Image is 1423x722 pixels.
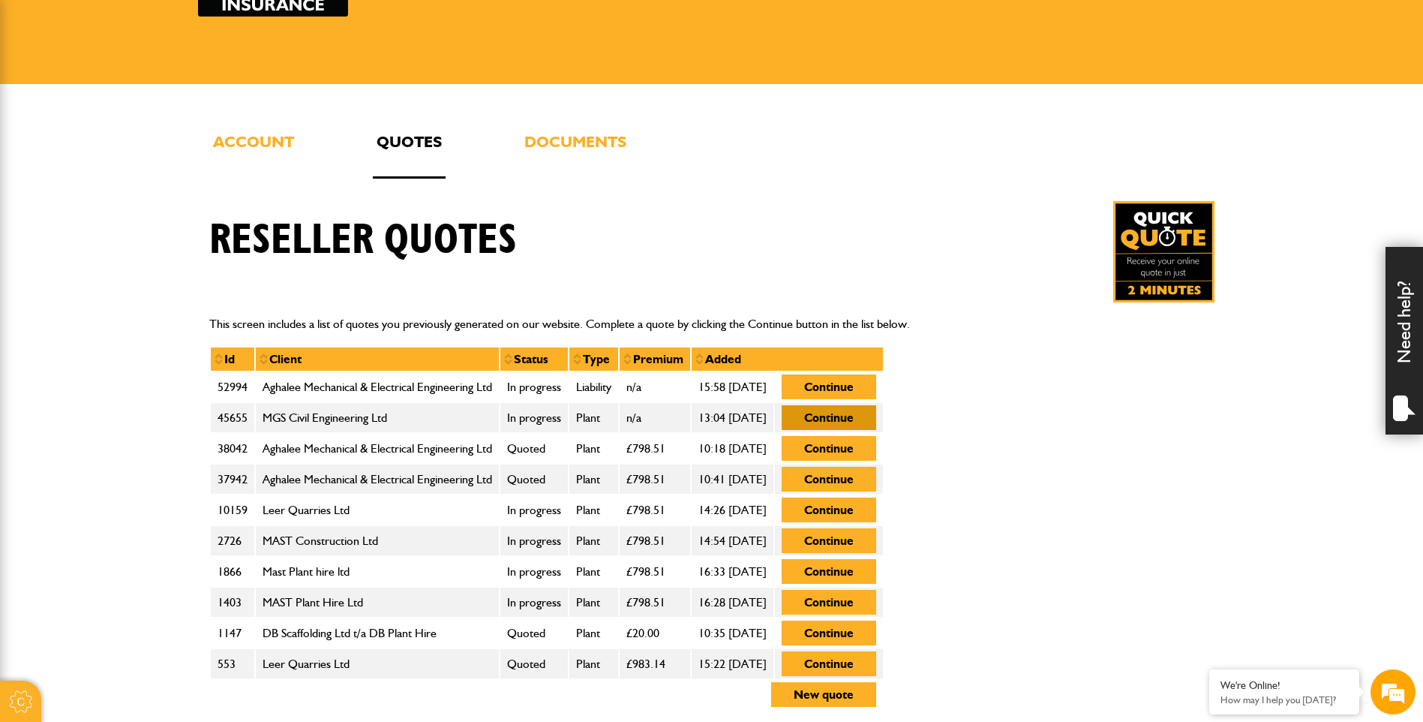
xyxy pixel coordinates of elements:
th: Added [691,347,884,372]
td: 2726 [210,525,255,556]
td: Aghalee Mechanical & Electrical Engineering Ltd [255,372,500,402]
button: New quote [771,682,876,707]
td: MAST Construction Ltd [255,525,500,556]
img: Quick Quote [1113,201,1214,302]
button: Continue [782,436,876,461]
td: £798.51 [619,464,691,495]
td: £798.51 [619,495,691,525]
button: Continue [782,528,876,553]
th: Status [500,347,569,372]
td: n/a [619,402,691,433]
button: Continue [782,375,876,399]
a: Get your insurance quote in just 2-minutes [1113,201,1214,302]
td: MGS Civil Engineering Ltd [255,402,500,433]
button: Continue [782,651,876,676]
td: In progress [500,495,569,525]
td: Leer Quarries Ltd [255,495,500,525]
p: How may I help you today? [1220,694,1348,705]
td: £798.51 [619,587,691,618]
td: In progress [500,372,569,402]
textarea: Type your message and hit 'Enter' [20,272,274,450]
td: MAST Plant Hire Ltd [255,587,500,618]
th: Client [255,347,500,372]
td: Quoted [500,618,569,648]
th: Type [569,347,619,372]
td: 52994 [210,372,255,402]
td: Aghalee Mechanical & Electrical Engineering Ltd [255,433,500,464]
td: 13:04 [DATE] [691,402,774,433]
td: In progress [500,402,569,433]
p: This screen includes a list of quotes you previously generated on our website. Complete a quote b... [209,314,1214,334]
th: Id [210,347,255,372]
td: 1147 [210,618,255,648]
td: Mast Plant hire ltd [255,556,500,587]
button: Continue [782,467,876,492]
td: In progress [500,525,569,556]
td: £20.00 [619,618,691,648]
td: 45655 [210,402,255,433]
td: Plant [569,433,619,464]
input: Enter your phone number [20,227,274,260]
div: Chat with us now [78,84,252,104]
button: Continue [782,405,876,430]
button: Continue [782,559,876,584]
td: Plant [569,648,619,679]
td: Plant [569,402,619,433]
th: Premium [619,347,691,372]
button: Continue [782,590,876,615]
input: Enter your last name [20,139,274,172]
a: Account [209,129,298,179]
h1: Reseller quotes [209,215,517,266]
td: Plant [569,556,619,587]
td: Liability [569,372,619,402]
td: 37942 [210,464,255,495]
td: 10159 [210,495,255,525]
td: Plant [569,525,619,556]
td: Aghalee Mechanical & Electrical Engineering Ltd [255,464,500,495]
a: Documents [521,129,630,179]
button: Continue [782,498,876,522]
td: 16:28 [DATE] [691,587,774,618]
td: £983.14 [619,648,691,679]
td: Plant [569,464,619,495]
img: d_20077148190_company_1631870298795_20077148190 [26,83,63,104]
td: Quoted [500,433,569,464]
td: 38042 [210,433,255,464]
td: DB Scaffolding Ltd t/a DB Plant Hire [255,618,500,648]
td: Quoted [500,464,569,495]
td: 10:35 [DATE] [691,618,774,648]
td: 15:58 [DATE] [691,372,774,402]
td: 553 [210,648,255,679]
div: Minimize live chat window [246,8,282,44]
em: Start Chat [204,462,272,483]
td: 16:33 [DATE] [691,556,774,587]
td: In progress [500,556,569,587]
td: n/a [619,372,691,402]
td: £798.51 [619,556,691,587]
td: £798.51 [619,433,691,464]
td: 1403 [210,587,255,618]
td: £798.51 [619,525,691,556]
td: 14:54 [DATE] [691,525,774,556]
td: 1866 [210,556,255,587]
a: Quotes [373,129,446,179]
div: We're Online! [1220,679,1348,692]
td: Plant [569,618,619,648]
td: 15:22 [DATE] [691,648,774,679]
td: 10:18 [DATE] [691,433,774,464]
div: Need help? [1385,247,1423,435]
td: Plant [569,495,619,525]
input: Enter your email address [20,183,274,216]
td: In progress [500,587,569,618]
td: 10:41 [DATE] [691,464,774,495]
button: Continue [782,621,876,645]
td: Quoted [500,648,569,679]
td: 14:26 [DATE] [691,495,774,525]
td: Leer Quarries Ltd [255,648,500,679]
td: Plant [569,587,619,618]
